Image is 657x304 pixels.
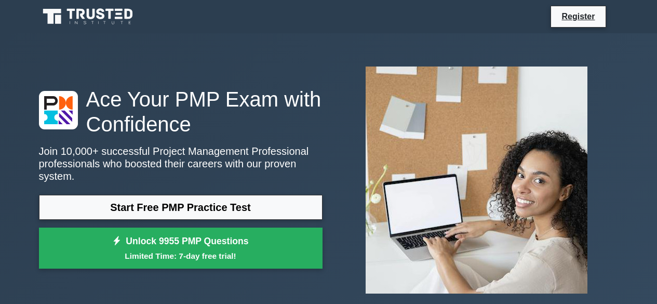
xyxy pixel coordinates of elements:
[39,145,323,182] p: Join 10,000+ successful Project Management Professional professionals who boosted their careers w...
[555,10,601,23] a: Register
[39,87,323,137] h1: Ace Your PMP Exam with Confidence
[52,250,310,262] small: Limited Time: 7-day free trial!
[39,195,323,220] a: Start Free PMP Practice Test
[39,228,323,269] a: Unlock 9955 PMP QuestionsLimited Time: 7-day free trial!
